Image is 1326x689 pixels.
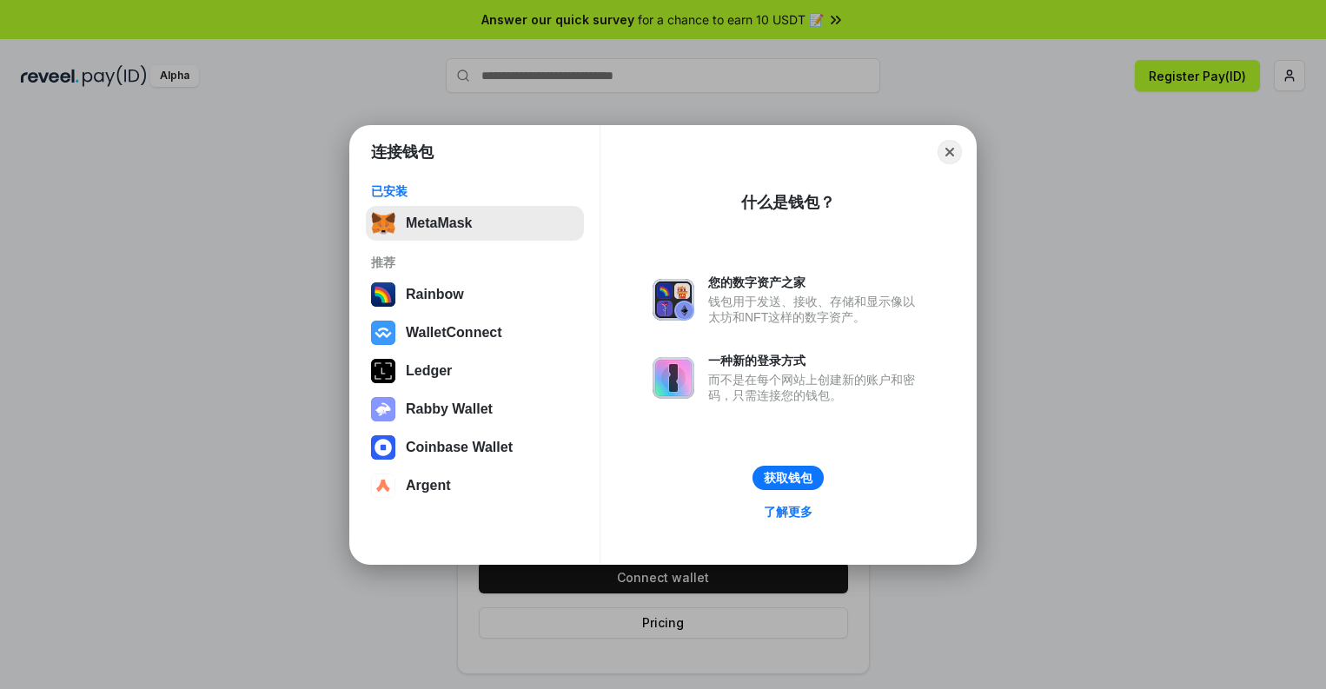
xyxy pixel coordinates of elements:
div: Rabby Wallet [406,401,493,417]
button: MetaMask [366,206,584,241]
div: Argent [406,478,451,494]
h1: 连接钱包 [371,142,434,162]
div: 获取钱包 [764,470,812,486]
img: svg+xml,%3Csvg%20xmlns%3D%22http%3A%2F%2Fwww.w3.org%2F2000%2Fsvg%22%20fill%3D%22none%22%20viewBox... [653,357,694,399]
button: Close [938,140,962,164]
button: 获取钱包 [753,466,824,490]
button: Coinbase Wallet [366,430,584,465]
button: Rainbow [366,277,584,312]
div: 了解更多 [764,504,812,520]
img: svg+xml,%3Csvg%20width%3D%2228%22%20height%3D%2228%22%20viewBox%3D%220%200%2028%2028%22%20fill%3D... [371,435,395,460]
div: 您的数字资产之家 [708,275,924,290]
a: 了解更多 [753,500,823,523]
div: 钱包用于发送、接收、存储和显示像以太坊和NFT这样的数字资产。 [708,294,924,325]
button: WalletConnect [366,315,584,350]
div: 什么是钱包？ [741,192,835,213]
button: Argent [366,468,584,503]
img: svg+xml,%3Csvg%20fill%3D%22none%22%20height%3D%2233%22%20viewBox%3D%220%200%2035%2033%22%20width%... [371,211,395,235]
img: svg+xml,%3Csvg%20xmlns%3D%22http%3A%2F%2Fwww.w3.org%2F2000%2Fsvg%22%20fill%3D%22none%22%20viewBox... [653,279,694,321]
button: Rabby Wallet [366,392,584,427]
img: svg+xml,%3Csvg%20width%3D%2228%22%20height%3D%2228%22%20viewBox%3D%220%200%2028%2028%22%20fill%3D... [371,321,395,345]
img: svg+xml,%3Csvg%20width%3D%2228%22%20height%3D%2228%22%20viewBox%3D%220%200%2028%2028%22%20fill%3D... [371,474,395,498]
div: 一种新的登录方式 [708,353,924,368]
div: Ledger [406,363,452,379]
div: 而不是在每个网站上创建新的账户和密码，只需连接您的钱包。 [708,372,924,403]
div: 推荐 [371,255,579,270]
div: MetaMask [406,215,472,231]
button: Ledger [366,354,584,388]
img: svg+xml,%3Csvg%20width%3D%22120%22%20height%3D%22120%22%20viewBox%3D%220%200%20120%20120%22%20fil... [371,282,395,307]
img: svg+xml,%3Csvg%20xmlns%3D%22http%3A%2F%2Fwww.w3.org%2F2000%2Fsvg%22%20width%3D%2228%22%20height%3... [371,359,395,383]
div: WalletConnect [406,325,502,341]
div: Rainbow [406,287,464,302]
div: 已安装 [371,183,579,199]
img: svg+xml,%3Csvg%20xmlns%3D%22http%3A%2F%2Fwww.w3.org%2F2000%2Fsvg%22%20fill%3D%22none%22%20viewBox... [371,397,395,421]
div: Coinbase Wallet [406,440,513,455]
